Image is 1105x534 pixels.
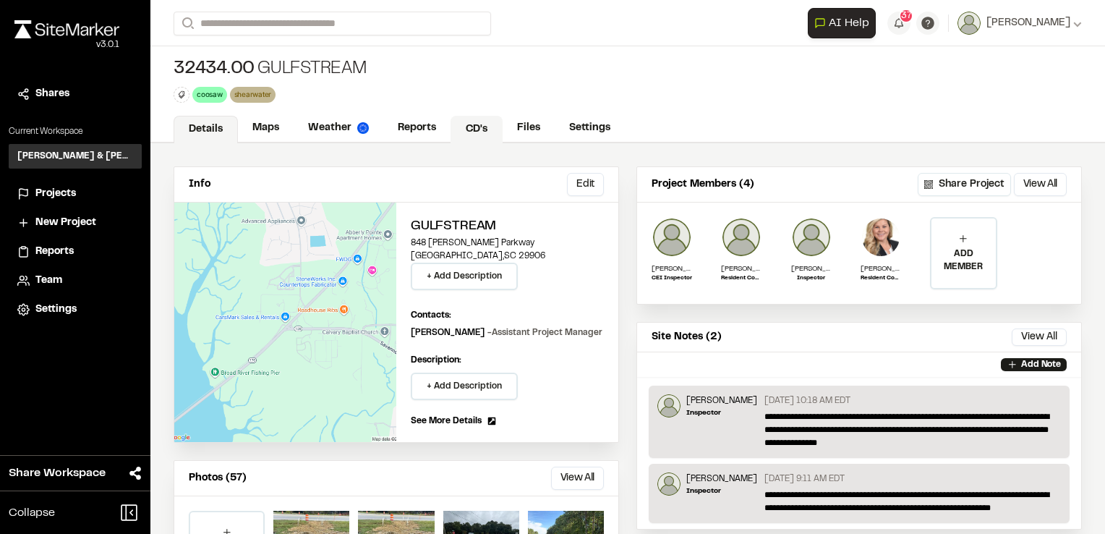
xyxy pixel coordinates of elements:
[230,87,276,102] div: shearwater
[411,217,604,237] h2: Gulfstream
[174,87,189,103] button: Edit Tags
[808,8,882,38] div: Open AI Assistant
[567,173,604,196] button: Edit
[17,86,133,102] a: Shares
[17,186,133,202] a: Projects
[189,177,210,192] p: Info
[686,407,757,418] p: Inspector
[9,125,142,138] p: Current Workspace
[17,244,133,260] a: Reports
[411,326,602,339] p: [PERSON_NAME]
[791,217,832,258] img: Jeb Crews
[652,177,754,192] p: Project Members (4)
[17,273,133,289] a: Team
[9,465,106,482] span: Share Workspace
[986,15,1070,31] span: [PERSON_NAME]
[9,504,55,522] span: Collapse
[411,373,518,400] button: + Add Description
[657,472,681,496] img: Jeb Crews
[487,329,602,336] span: - Assistant Project Manager
[1012,329,1067,346] button: View All
[14,38,119,51] div: Oh geez...please don't...
[357,122,369,134] img: precipai.png
[861,217,901,258] img: Elizabeth Sanders
[918,173,1011,196] button: Share Project
[652,263,692,274] p: [PERSON_NAME]
[35,186,76,202] span: Projects
[652,274,692,283] p: CEI Inspector
[791,274,832,283] p: Inspector
[411,309,451,322] p: Contacts:
[35,215,96,231] span: New Project
[174,116,238,143] a: Details
[192,87,227,102] div: coosaw
[555,114,625,142] a: Settings
[861,263,901,274] p: [PERSON_NAME]
[829,14,869,32] span: AI Help
[1021,358,1061,371] p: Add Note
[503,114,555,142] a: Files
[931,247,995,274] p: ADD MEMBER
[411,354,604,367] p: Description:
[652,217,692,258] img: Joe Gillenwater
[35,244,74,260] span: Reports
[294,114,383,142] a: Weather
[686,472,757,486] p: [PERSON_NAME]
[551,467,604,490] button: View All
[411,415,482,428] span: See More Details
[14,20,119,38] img: rebrand.png
[721,217,761,258] img: Lance Stroble
[652,329,722,345] p: Site Notes (2)
[383,114,451,142] a: Reports
[174,12,200,35] button: Search
[411,250,604,263] p: [GEOGRAPHIC_DATA] , SC 29906
[1014,173,1067,196] button: View All
[686,394,757,407] p: [PERSON_NAME]
[657,394,681,418] img: Jeb Crews
[887,12,910,35] button: 37
[451,116,503,143] a: CD's
[411,237,604,250] p: 848 [PERSON_NAME] Parkway
[35,86,69,102] span: Shares
[174,58,367,81] div: Gulfstream
[686,486,757,496] p: Inspector
[721,274,761,283] p: Resident Construction Manager
[35,273,62,289] span: Team
[957,12,1082,35] button: [PERSON_NAME]
[764,394,850,407] p: [DATE] 10:18 AM EDT
[791,263,832,274] p: [PERSON_NAME]
[189,470,247,486] p: Photos (57)
[721,263,761,274] p: [PERSON_NAME]
[17,302,133,318] a: Settings
[17,150,133,163] h3: [PERSON_NAME] & [PERSON_NAME] Inc.
[17,215,133,231] a: New Project
[174,58,255,81] span: 32434.00
[861,274,901,283] p: Resident Construction Manager
[901,9,912,22] span: 37
[764,472,845,486] p: [DATE] 9:11 AM EDT
[411,263,518,290] button: + Add Description
[238,114,294,142] a: Maps
[808,8,876,38] button: Open AI Assistant
[957,12,981,35] img: User
[35,302,77,318] span: Settings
